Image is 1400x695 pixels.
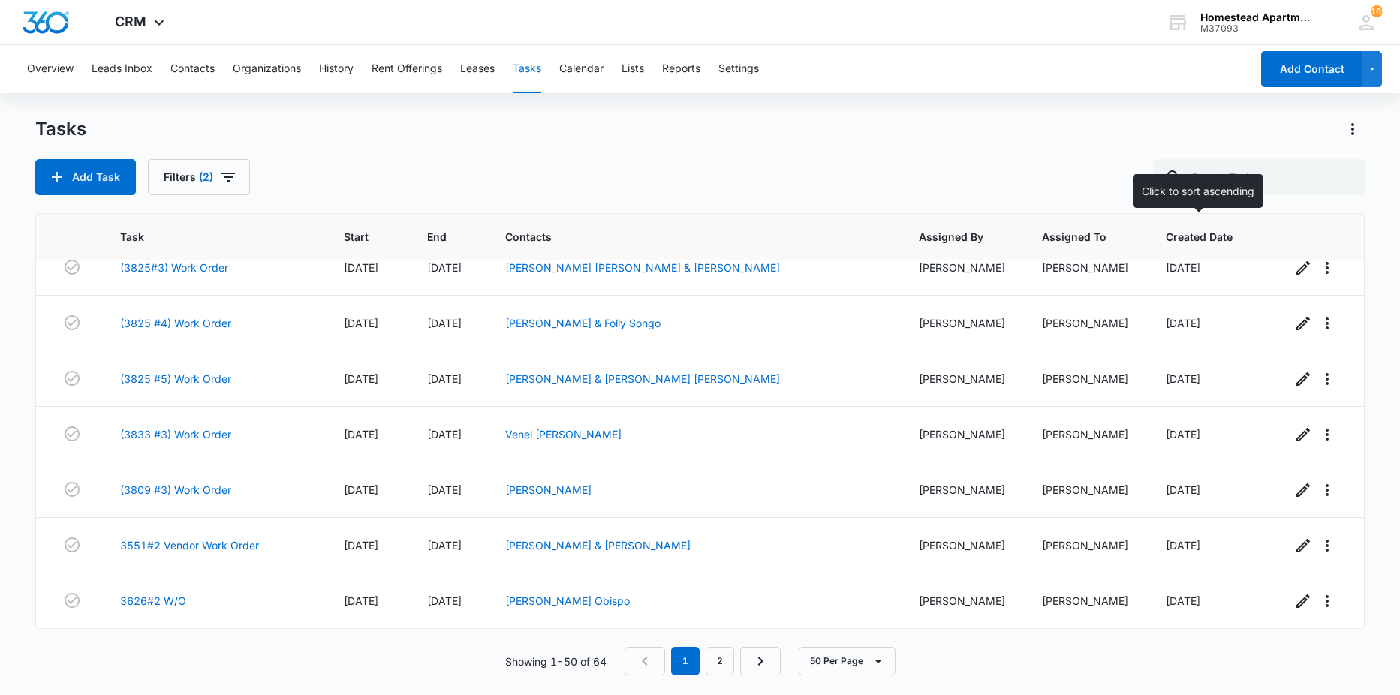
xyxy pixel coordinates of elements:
div: [PERSON_NAME] [1042,482,1129,498]
span: [DATE] [427,483,462,496]
span: [DATE] [1166,428,1200,441]
button: Leases [460,45,495,93]
div: [PERSON_NAME] [919,482,1006,498]
button: Add Task [35,159,136,195]
div: [PERSON_NAME] [919,260,1006,275]
button: Reports [662,45,700,93]
a: [PERSON_NAME] & [PERSON_NAME] [PERSON_NAME] [505,372,780,385]
span: Assigned By [919,229,984,245]
button: Organizations [233,45,301,93]
span: End [427,229,447,245]
input: Search Tasks [1153,159,1365,195]
button: Add Contact [1261,51,1362,87]
span: [DATE] [1166,261,1200,274]
a: (3825 #5) Work Order [120,371,231,387]
span: (2) [199,172,213,182]
div: [PERSON_NAME] [1042,537,1129,553]
span: [DATE] [427,317,462,329]
div: [PERSON_NAME] [919,315,1006,331]
span: [DATE] [1166,483,1200,496]
p: Showing 1-50 of 64 [505,654,607,669]
span: Start [344,229,369,245]
span: [DATE] [427,594,462,607]
button: Leads Inbox [92,45,152,93]
span: [DATE] [1166,594,1200,607]
a: [PERSON_NAME] & [PERSON_NAME] [505,539,691,552]
button: Filters(2) [148,159,250,195]
span: [DATE] [1166,539,1200,552]
button: Overview [27,45,74,93]
div: [PERSON_NAME] [1042,260,1129,275]
span: CRM [115,14,146,29]
a: [PERSON_NAME] & Folly Songo [505,317,661,329]
a: 3626#2 W/O [120,593,186,609]
button: Settings [718,45,759,93]
div: [PERSON_NAME] [1042,315,1129,331]
h1: Tasks [35,118,86,140]
span: Contacts [505,229,861,245]
div: [PERSON_NAME] [919,593,1006,609]
button: History [319,45,354,93]
div: Click to sort ascending [1133,174,1263,208]
span: [DATE] [344,594,378,607]
span: [DATE] [1166,372,1200,385]
span: Created Date [1166,229,1233,245]
div: account name [1200,11,1310,23]
div: [PERSON_NAME] [919,426,1006,442]
button: Rent Offerings [372,45,442,93]
span: Assigned To [1042,229,1107,245]
span: [DATE] [1166,317,1200,329]
span: [DATE] [427,372,462,385]
button: Contacts [170,45,215,93]
div: [PERSON_NAME] [1042,593,1129,609]
div: [PERSON_NAME] [1042,371,1129,387]
span: [DATE] [344,483,378,496]
button: Lists [622,45,644,93]
a: (3825#3) Work Order [120,260,228,275]
a: (3809 #3) Work Order [120,482,231,498]
span: [DATE] [427,428,462,441]
div: [PERSON_NAME] [919,371,1006,387]
a: (3833 #3) Work Order [120,426,231,442]
div: notifications count [1371,5,1383,17]
span: [DATE] [427,261,462,274]
span: Task [120,229,286,245]
a: [PERSON_NAME] Obispo [505,594,630,607]
span: [DATE] [344,539,378,552]
em: 1 [671,647,700,675]
a: 3551#2 Vendor Work Order [120,537,259,553]
button: Tasks [513,45,541,93]
div: account id [1200,23,1310,34]
nav: Pagination [625,647,781,675]
span: [DATE] [344,261,378,274]
span: [DATE] [344,428,378,441]
button: 50 Per Page [799,647,896,675]
div: [PERSON_NAME] [919,537,1006,553]
a: Next Page [740,647,781,675]
span: 169 [1371,5,1383,17]
span: [DATE] [344,372,378,385]
a: (3825 #4) Work Order [120,315,231,331]
button: Calendar [559,45,604,93]
span: [DATE] [427,539,462,552]
a: [PERSON_NAME] [PERSON_NAME] & [PERSON_NAME] [505,261,780,274]
span: [DATE] [344,317,378,329]
div: [PERSON_NAME] [1042,426,1129,442]
a: Page 2 [706,647,734,675]
a: [PERSON_NAME] [505,483,592,496]
a: Venel [PERSON_NAME] [505,428,622,441]
button: Actions [1341,117,1365,141]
